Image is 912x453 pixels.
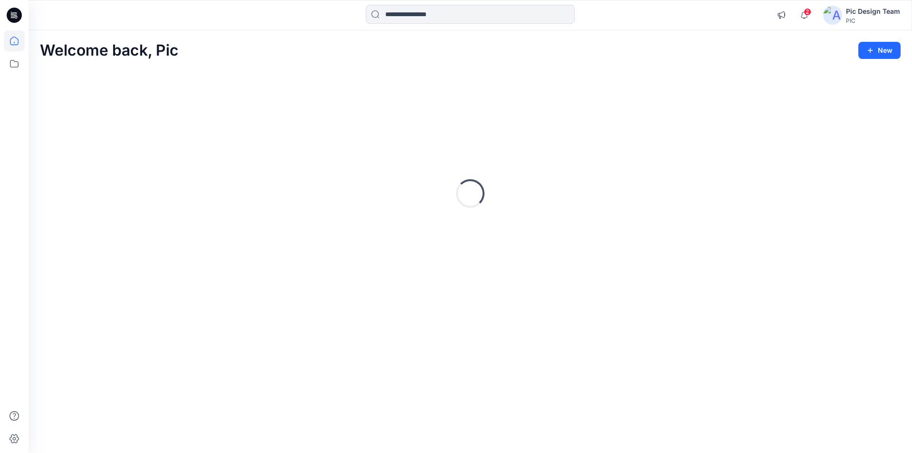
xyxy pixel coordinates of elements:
div: PIC [846,17,900,24]
div: Pic Design Team [846,6,900,17]
button: New [858,42,901,59]
h2: Welcome back, Pic [40,42,179,59]
img: avatar [823,6,842,25]
span: 2 [804,8,811,16]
